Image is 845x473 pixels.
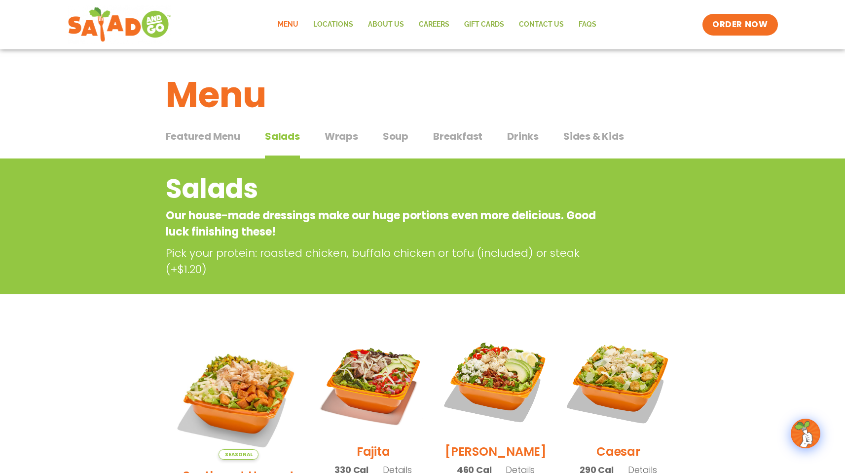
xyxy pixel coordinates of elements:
h2: Caesar [596,443,640,460]
h2: Fajita [357,443,390,460]
img: Product photo for Fajita Salad [319,328,427,435]
h2: [PERSON_NAME] [445,443,547,460]
img: new-SAG-logo-768×292 [68,5,172,44]
a: Menu [270,13,306,36]
a: Careers [411,13,457,36]
span: Soup [383,129,408,144]
a: Locations [306,13,361,36]
p: Our house-made dressings make our huge portions even more delicious. Good luck finishing these! [166,207,600,240]
span: Featured Menu [166,129,240,144]
p: Pick your protein: roasted chicken, buffalo chicken or tofu (included) or steak (+$1.20) [166,245,605,277]
a: FAQs [571,13,604,36]
a: GIFT CARDS [457,13,512,36]
h1: Menu [166,68,680,121]
span: Sides & Kids [563,129,624,144]
span: Salads [265,129,300,144]
span: Drinks [507,129,539,144]
h2: Salads [166,169,600,209]
img: Product photo for Cobb Salad [442,328,550,435]
nav: Menu [270,13,604,36]
img: Product photo for Caesar Salad [564,328,672,435]
img: Product photo for Southwest Harvest Salad [173,328,305,460]
span: Breakfast [433,129,482,144]
span: Wraps [325,129,358,144]
a: About Us [361,13,411,36]
span: Seasonal [219,449,258,460]
img: wpChatIcon [792,420,819,447]
a: ORDER NOW [702,14,777,36]
div: Tabbed content [166,125,680,159]
a: Contact Us [512,13,571,36]
span: ORDER NOW [712,19,768,31]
